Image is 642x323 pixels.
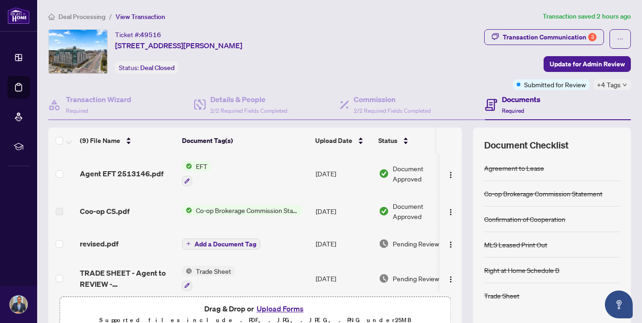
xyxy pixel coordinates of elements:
[354,107,431,114] span: 2/2 Required Fields Completed
[447,171,454,179] img: Logo
[605,291,633,318] button: Open asap
[76,128,178,154] th: (9) File Name
[379,273,389,284] img: Document Status
[378,136,397,146] span: Status
[393,239,439,249] span: Pending Review
[254,303,306,315] button: Upload Forms
[182,205,192,215] img: Status Icon
[315,136,352,146] span: Upload Date
[502,94,540,105] h4: Documents
[484,265,559,275] div: Right at Home Schedule B
[182,161,211,186] button: Status IconEFT
[192,205,302,215] span: Co-op Brokerage Commission Statement
[312,194,375,229] td: [DATE]
[182,205,302,215] button: Status IconCo-op Brokerage Commission Statement
[80,168,163,179] span: Agent EFT 2513146.pdf
[354,94,431,105] h4: Commission
[623,83,627,87] span: down
[588,33,597,41] div: 3
[502,107,524,114] span: Required
[503,30,597,45] div: Transaction Communication
[48,13,55,20] span: home
[182,239,260,250] button: Add a Document Tag
[7,7,30,24] img: logo
[443,166,458,181] button: Logo
[484,29,604,45] button: Transaction Communication3
[80,136,120,146] span: (9) File Name
[210,94,287,105] h4: Details & People
[178,128,311,154] th: Document Tag(s)
[116,13,165,21] span: View Transaction
[312,154,375,194] td: [DATE]
[140,31,161,39] span: 49516
[484,291,519,301] div: Trade Sheet
[447,208,454,216] img: Logo
[379,206,389,216] img: Document Status
[484,163,544,173] div: Agreement to Lease
[186,241,191,246] span: plus
[80,238,118,249] span: revised.pdf
[10,296,27,313] img: Profile Icon
[140,64,175,72] span: Deal Closed
[312,258,375,298] td: [DATE]
[379,168,389,179] img: Document Status
[311,128,375,154] th: Upload Date
[375,128,454,154] th: Status
[524,79,586,90] span: Submitted for Review
[550,57,625,71] span: Update for Admin Review
[58,13,105,21] span: Deal Processing
[192,266,235,276] span: Trade Sheet
[617,36,623,42] span: ellipsis
[115,61,178,74] div: Status:
[447,276,454,283] img: Logo
[379,239,389,249] img: Document Status
[195,241,256,247] span: Add a Document Tag
[115,40,242,51] span: [STREET_ADDRESS][PERSON_NAME]
[115,29,161,40] div: Ticket #:
[80,267,175,290] span: TRADE SHEET - Agent to REVIEW - [STREET_ADDRESS][PERSON_NAME]pdf
[393,163,450,184] span: Document Approved
[484,239,547,250] div: MLS Leased Print Out
[484,139,569,152] span: Document Checklist
[443,236,458,251] button: Logo
[210,107,287,114] span: 2/2 Required Fields Completed
[109,11,112,22] li: /
[543,11,631,22] article: Transaction saved 2 hours ago
[66,107,88,114] span: Required
[393,273,439,284] span: Pending Review
[80,206,130,217] span: Coo-op CS.pdf
[393,201,450,221] span: Document Approved
[484,214,565,224] div: Confirmation of Cooperation
[182,266,192,276] img: Status Icon
[443,204,458,219] button: Logo
[447,241,454,248] img: Logo
[544,56,631,72] button: Update for Admin Review
[484,188,603,199] div: Co-op Brokerage Commission Statement
[312,229,375,258] td: [DATE]
[182,161,192,171] img: Status Icon
[443,271,458,286] button: Logo
[204,303,306,315] span: Drag & Drop or
[49,30,107,73] img: IMG-N12340577_1.jpg
[597,79,621,90] span: +4 Tags
[192,161,211,171] span: EFT
[66,94,131,105] h4: Transaction Wizard
[182,266,235,291] button: Status IconTrade Sheet
[182,238,260,250] button: Add a Document Tag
